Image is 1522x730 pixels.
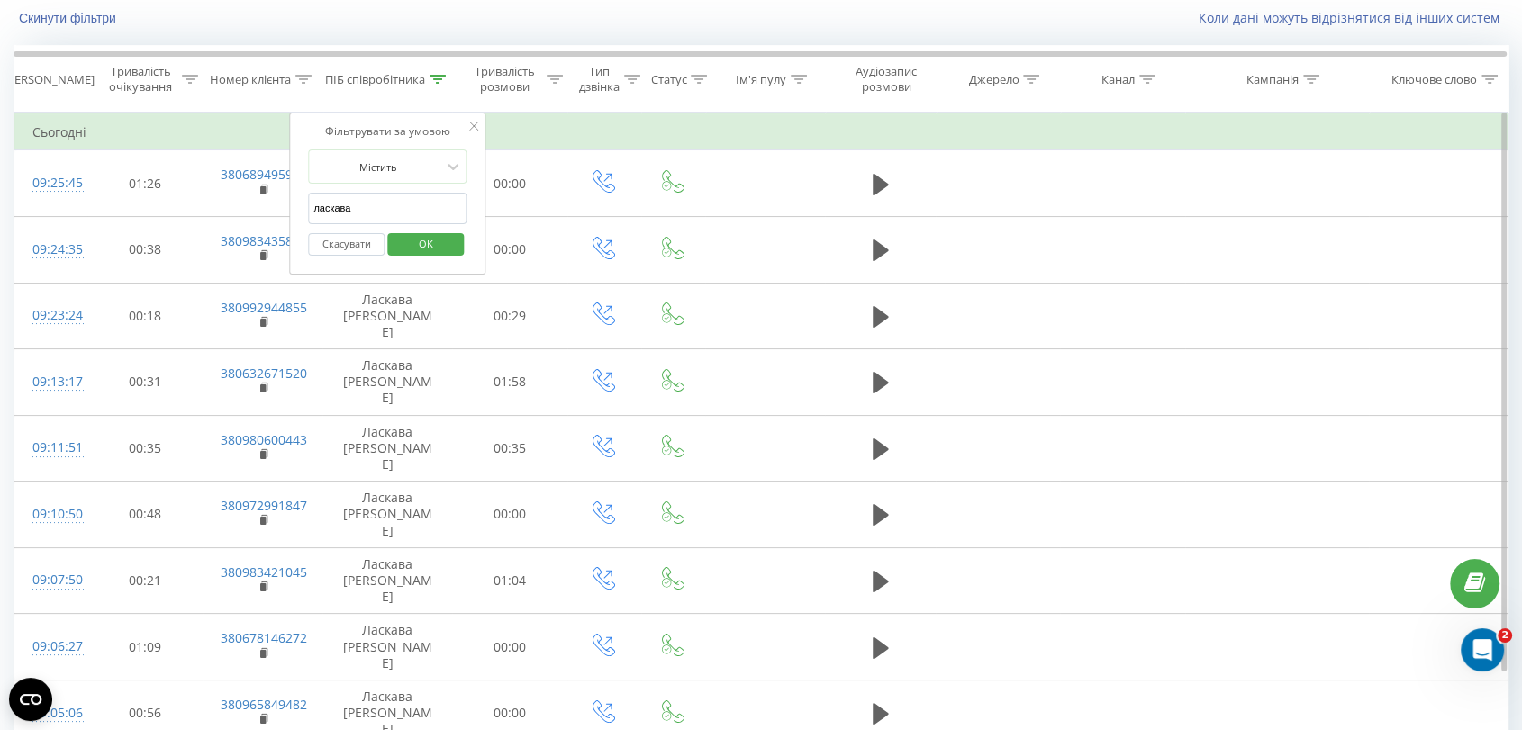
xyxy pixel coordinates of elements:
[968,72,1019,87] div: Джерело
[452,349,567,416] td: 01:58
[32,430,69,465] div: 09:11:51
[452,216,567,283] td: 00:00
[468,64,542,95] div: Тривалість розмови
[32,298,69,333] div: 09:23:24
[322,547,451,614] td: Ласкава [PERSON_NAME]
[9,678,52,721] button: Open CMP widget
[221,497,307,514] a: 380972991847
[736,72,786,87] div: Ім'я пулу
[32,166,69,201] div: 09:25:45
[221,299,307,316] a: 380992944855
[452,614,567,680] td: 00:00
[87,547,203,614] td: 00:21
[221,696,307,713] a: 380965849482
[325,72,425,87] div: ПІБ співробітника
[210,72,291,87] div: Номер клієнта
[387,233,464,256] button: OK
[221,431,307,448] a: 380980600443
[308,193,467,224] input: Введіть значення
[650,72,686,87] div: Статус
[452,415,567,482] td: 00:35
[87,349,203,416] td: 00:31
[322,482,451,548] td: Ласкава [PERSON_NAME]
[452,150,567,217] td: 00:00
[87,150,203,217] td: 01:26
[841,64,931,95] div: Аудіозапис розмови
[87,216,203,283] td: 00:38
[221,232,307,249] a: 380983435871
[104,64,177,95] div: Тривалість очікування
[308,233,385,256] button: Скасувати
[87,283,203,349] td: 00:18
[1246,72,1299,87] div: Кампанія
[32,365,69,400] div: 09:13:17
[221,365,307,382] a: 380632671520
[452,547,567,614] td: 01:04
[1391,72,1477,87] div: Ключове слово
[452,482,567,548] td: 00:00
[14,114,1508,150] td: Сьогодні
[1199,9,1508,26] a: Коли дані можуть відрізнятися вiд інших систем
[401,230,451,257] span: OK
[87,614,203,680] td: 01:09
[322,349,451,416] td: Ласкава [PERSON_NAME]
[1461,628,1504,671] iframe: Intercom live chat
[221,629,307,646] a: 380678146272
[14,10,125,26] button: Скинути фільтри
[32,232,69,267] div: 09:24:35
[322,614,451,680] td: Ласкава [PERSON_NAME]
[32,497,69,532] div: 09:10:50
[322,283,451,349] td: Ласкава [PERSON_NAME]
[308,122,467,140] div: Фільтрувати за умовою
[1101,72,1135,87] div: Канал
[4,72,95,87] div: [PERSON_NAME]
[579,64,620,95] div: Тип дзвінка
[32,563,69,598] div: 09:07:50
[1498,628,1512,643] span: 2
[221,166,307,183] a: 380689495961
[322,415,451,482] td: Ласкава [PERSON_NAME]
[452,283,567,349] td: 00:29
[32,629,69,664] div: 09:06:27
[87,482,203,548] td: 00:48
[221,563,307,581] a: 380983421045
[87,415,203,482] td: 00:35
